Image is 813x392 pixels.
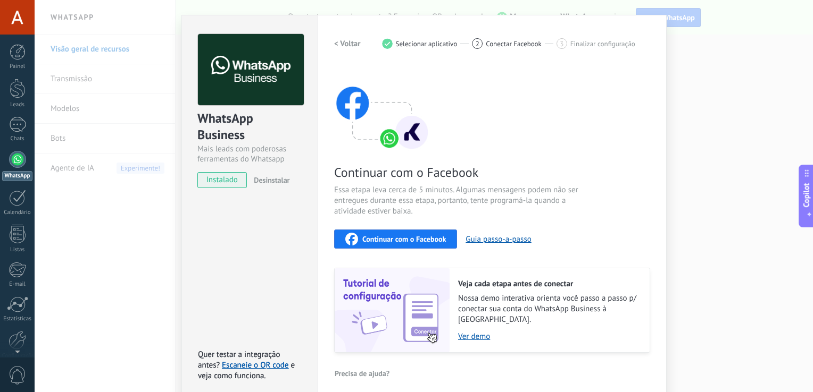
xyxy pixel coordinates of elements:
span: Quer testar a integração antes? [198,350,280,370]
span: Continuar com o Facebook [334,164,587,181]
div: Mais leads com poderosas ferramentas do Whatsapp [197,144,302,164]
div: Calendário [2,209,33,216]
span: Continuar com o Facebook [362,235,446,243]
a: Ver demo [458,331,639,342]
div: WhatsApp Business [197,110,302,144]
span: Desinstalar [254,175,289,185]
span: Copilot [801,183,812,208]
h2: < Voltar [334,39,361,49]
span: Precisa de ajuda? [335,370,389,377]
button: Continuar com o Facebook [334,229,457,249]
span: e veja como funciona. [198,360,295,381]
button: Precisa de ajuda? [334,365,390,381]
div: Estatísticas [2,316,33,322]
button: Desinstalar [250,172,289,188]
span: 2 [476,39,479,48]
button: < Voltar [334,34,361,53]
span: instalado [198,172,246,188]
div: Leads [2,101,33,108]
div: Listas [2,246,33,253]
span: Conectar Facebook [486,40,542,48]
img: logo_main.png [198,34,304,106]
img: connect with facebook [334,66,430,151]
div: Painel [2,63,33,70]
button: Guia passo-a-passo [466,234,531,244]
a: Escaneie o QR code [222,360,288,370]
div: Chats [2,135,33,142]
span: Finalizar configuração [570,40,635,48]
span: Nossa demo interativa orienta você passo a passo p/ conectar sua conta do WhatsApp Business à [GE... [458,293,639,325]
span: Selecionar aplicativo [396,40,458,48]
div: WhatsApp [2,171,32,181]
span: 3 [560,39,563,48]
span: Essa etapa leva cerca de 5 minutos. Algumas mensagens podem não ser entregues durante essa etapa,... [334,185,587,217]
div: E-mail [2,281,33,288]
h2: Veja cada etapa antes de conectar [458,279,639,289]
